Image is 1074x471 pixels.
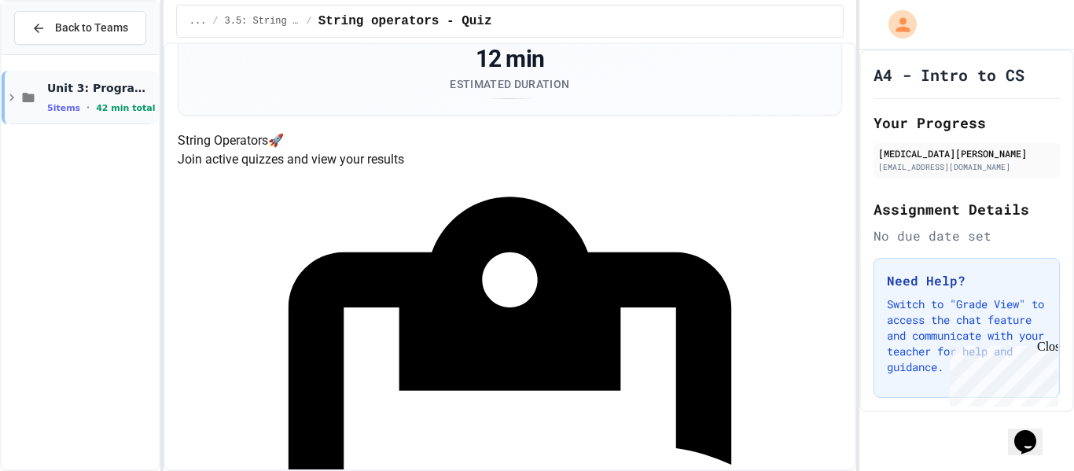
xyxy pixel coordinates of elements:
[86,101,90,114] span: •
[878,146,1055,160] div: [MEDICAL_DATA][PERSON_NAME]
[450,76,569,92] div: Estimated Duration
[14,11,146,45] button: Back to Teams
[874,64,1024,86] h1: A4 - Intro to CS
[887,271,1046,290] h3: Need Help?
[178,131,842,150] h4: String Operators 🚀
[55,20,128,36] span: Back to Teams
[212,15,218,28] span: /
[47,103,80,113] span: 5 items
[874,112,1060,134] h2: Your Progress
[6,6,109,100] div: Chat with us now!Close
[943,340,1058,407] iframe: chat widget
[887,296,1046,375] p: Switch to "Grade View" to access the chat feature and communicate with your teacher for help and ...
[874,226,1060,245] div: No due date set
[307,15,312,28] span: /
[189,15,207,28] span: ...
[47,81,156,95] span: Unit 3: Programming Fundamentals
[450,45,569,73] div: 12 min
[1008,408,1058,455] iframe: chat widget
[872,6,921,42] div: My Account
[874,198,1060,220] h2: Assignment Details
[225,15,300,28] span: 3.5: String Operators
[318,12,492,31] span: String operators - Quiz
[96,103,155,113] span: 42 min total
[878,161,1055,173] div: [EMAIL_ADDRESS][DOMAIN_NAME]
[178,150,842,169] p: Join active quizzes and view your results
